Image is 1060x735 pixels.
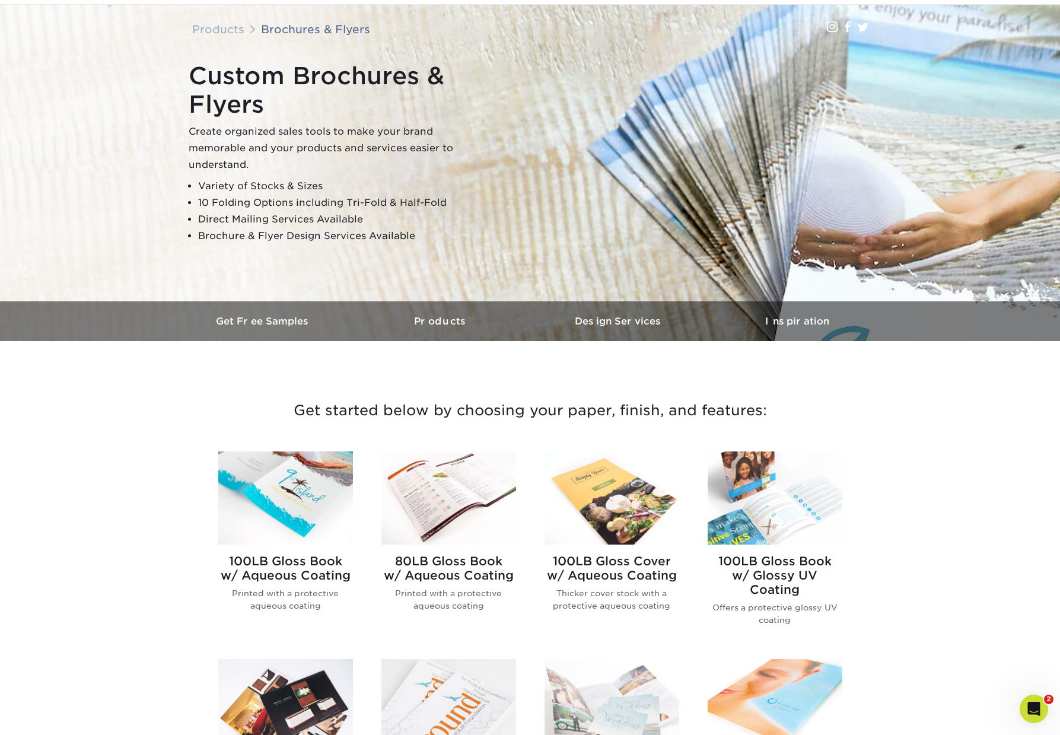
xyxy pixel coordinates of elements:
li: Brochure & Flyer Design Services Available [198,228,485,244]
h2: 100LB Gloss Book w/ Aqueous Coating [218,554,353,583]
span: 2 [1044,695,1053,704]
h2: 80LB Gloss Book w/ Aqueous Coating [381,554,516,583]
a: Products [192,23,244,36]
li: Variety of Stocks & Sizes [198,178,485,195]
h1: Custom Brochures & Flyers [189,62,485,119]
a: Design Services [530,301,708,341]
img: 100LB Gloss Cover<br/>w/ Aqueous Coating Brochures & Flyers [545,451,679,545]
h2: 100LB Gloss Book w/ Glossy UV Coating [708,554,842,597]
a: 100LB Gloss Book<br/>w/ Glossy UV Coating Brochures & Flyers 100LB Gloss Bookw/ Glossy UV Coating... [708,451,842,645]
h3: Products [352,316,530,327]
img: 80LB Gloss Book<br/>w/ Aqueous Coating Brochures & Flyers [381,451,516,545]
a: 80LB Gloss Book<br/>w/ Aqueous Coating Brochures & Flyers 80LB Gloss Bookw/ Aqueous Coating Print... [381,451,516,645]
iframe: Intercom live chat [1020,695,1048,723]
h3: Get started below by choosing your paper, finish, and features: [183,384,877,437]
img: 100LB Gloss Book<br/>w/ Aqueous Coating Brochures & Flyers [218,451,353,545]
h2: 100LB Gloss Cover w/ Aqueous Coating [545,554,679,583]
a: Products [352,301,530,341]
h3: Design Services [530,316,708,327]
h3: Inspiration [708,316,886,327]
li: 10 Folding Options including Tri-Fold & Half-Fold [198,195,485,211]
a: 100LB Gloss Book<br/>w/ Aqueous Coating Brochures & Flyers 100LB Gloss Bookw/ Aqueous Coating Pri... [218,451,353,645]
a: Brochures & Flyers [261,23,370,36]
p: Offers a protective glossy UV coating [708,602,842,626]
li: Direct Mailing Services Available [198,211,485,228]
h3: Get Free Samples [174,316,352,327]
p: Printed with a protective aqueous coating [381,587,516,612]
p: Printed with a protective aqueous coating [218,587,353,612]
a: 100LB Gloss Cover<br/>w/ Aqueous Coating Brochures & Flyers 100LB Gloss Coverw/ Aqueous Coating T... [545,451,679,645]
p: Create organized sales tools to make your brand memorable and your products and services easier t... [189,123,485,173]
img: 100LB Gloss Book<br/>w/ Glossy UV Coating Brochures & Flyers [708,451,842,545]
p: Thicker cover stock with a protective aqueous coating [545,587,679,612]
a: Inspiration [708,301,886,341]
a: Get Free Samples [174,301,352,341]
